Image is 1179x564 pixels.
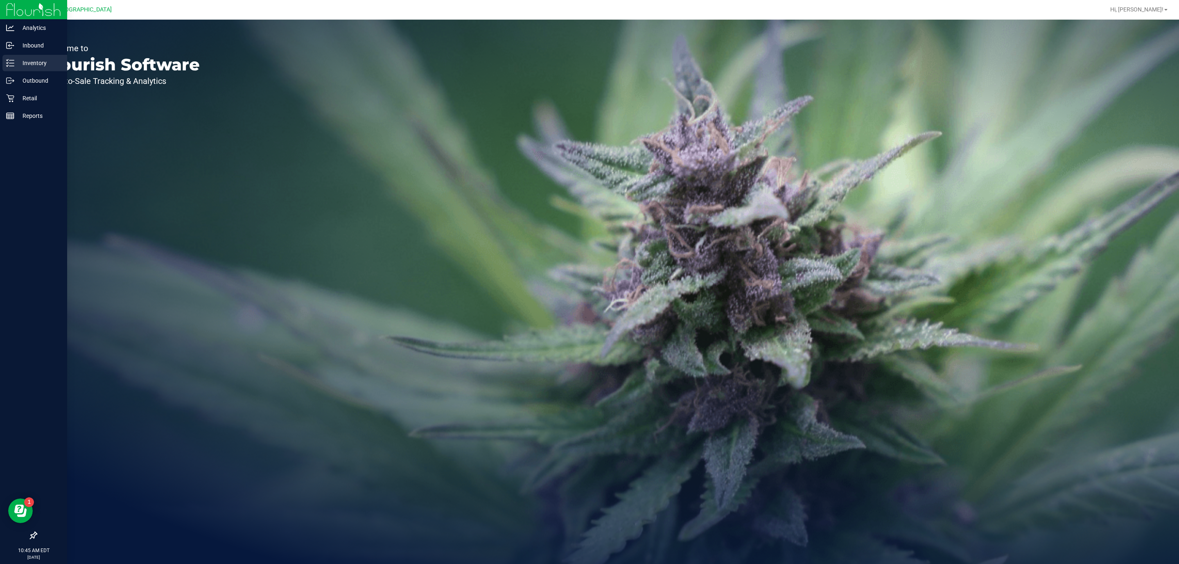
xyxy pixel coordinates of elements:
[14,76,63,86] p: Outbound
[6,24,14,32] inline-svg: Analytics
[6,77,14,85] inline-svg: Outbound
[1110,6,1163,13] span: Hi, [PERSON_NAME]!
[8,499,33,523] iframe: Resource center
[44,56,200,73] p: Flourish Software
[14,23,63,33] p: Analytics
[6,94,14,102] inline-svg: Retail
[6,112,14,120] inline-svg: Reports
[14,41,63,50] p: Inbound
[14,111,63,121] p: Reports
[14,58,63,68] p: Inventory
[44,44,200,52] p: Welcome to
[14,93,63,103] p: Retail
[4,547,63,554] p: 10:45 AM EDT
[6,59,14,67] inline-svg: Inventory
[4,554,63,560] p: [DATE]
[24,497,34,507] iframe: Resource center unread badge
[56,6,112,13] span: [GEOGRAPHIC_DATA]
[44,77,200,85] p: Seed-to-Sale Tracking & Analytics
[6,41,14,50] inline-svg: Inbound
